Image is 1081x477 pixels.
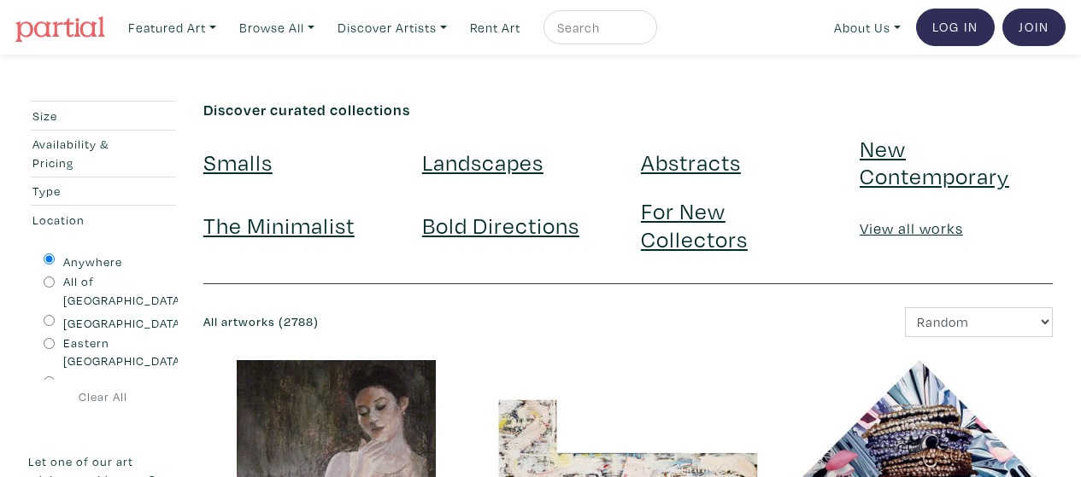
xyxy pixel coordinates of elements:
[641,195,748,253] a: For New Collectors
[203,210,355,240] a: The Minimalist
[32,211,132,230] div: Location
[203,315,615,329] h6: All artworks (2788)
[203,147,273,177] a: Smalls
[462,10,528,45] a: Rent Art
[916,9,995,46] a: Log In
[32,135,132,172] div: Availability & Pricing
[120,10,224,45] a: Featured Art
[32,182,132,201] div: Type
[232,10,322,45] a: Browse All
[1002,9,1066,46] a: Join
[63,314,185,333] label: [GEOGRAPHIC_DATA]
[63,253,122,271] label: Anywhere
[422,147,543,177] a: Landscapes
[28,131,178,177] button: Availability & Pricing
[641,147,741,177] a: Abstracts
[28,206,178,234] button: Location
[28,177,178,206] button: Type
[63,334,185,370] label: Eastern [GEOGRAPHIC_DATA]
[860,218,963,238] a: View all works
[555,17,641,38] input: Search
[203,101,1053,119] h6: Discover curated collections
[422,210,579,240] a: Bold Directions
[63,375,140,393] label: International
[28,387,178,406] a: Clear All
[860,133,1009,190] a: New Contemporary
[32,107,132,125] div: Size
[826,10,908,45] a: About Us
[28,102,178,130] button: Size
[330,10,455,45] a: Discover Artists
[63,272,185,309] label: All of [GEOGRAPHIC_DATA]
